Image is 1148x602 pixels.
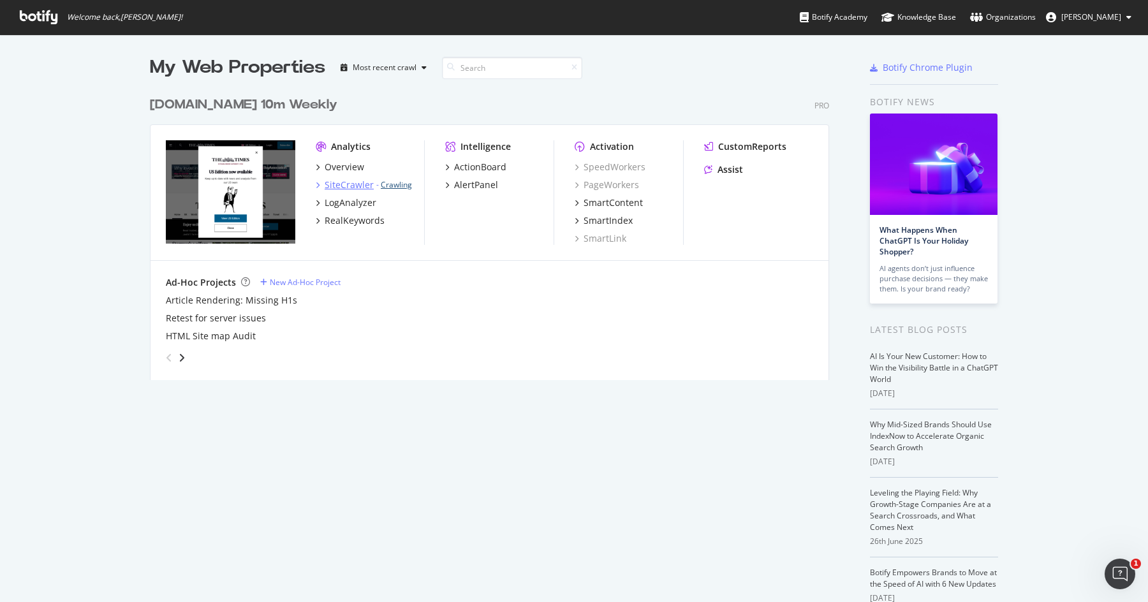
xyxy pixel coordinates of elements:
div: Intelligence [460,140,511,153]
div: Overview [325,161,364,173]
div: Latest Blog Posts [870,323,998,337]
div: Pro [814,100,829,111]
div: ActionBoard [454,161,506,173]
div: angle-right [177,351,186,364]
span: 1 [1131,559,1141,569]
a: RealKeywords [316,214,385,227]
div: Analytics [331,140,371,153]
a: Botify Empowers Brands to Move at the Speed of AI with 6 New Updates [870,567,997,589]
a: What Happens When ChatGPT Is Your Holiday Shopper? [879,224,968,257]
a: HTML Site map Audit [166,330,256,342]
a: Crawling [381,179,412,190]
input: Search [442,57,582,79]
div: AlertPanel [454,179,498,191]
a: AI Is Your New Customer: How to Win the Visibility Battle in a ChatGPT World [870,351,998,385]
a: AlertPanel [445,179,498,191]
div: [DOMAIN_NAME] 10m Weekly [150,96,337,114]
div: grid [150,80,839,380]
button: Most recent crawl [335,57,432,78]
a: LogAnalyzer [316,196,376,209]
a: Botify Chrome Plugin [870,61,973,74]
div: 26th June 2025 [870,536,998,547]
iframe: Intercom live chat [1105,559,1135,589]
div: CustomReports [718,140,786,153]
a: Assist [704,163,743,176]
div: Most recent crawl [353,64,416,71]
span: Paul leclercq [1061,11,1121,22]
a: Retest for server issues [166,312,266,325]
a: SmartLink [575,232,626,245]
a: SmartIndex [575,214,633,227]
img: What Happens When ChatGPT Is Your Holiday Shopper? [870,114,997,215]
div: AI agents don’t just influence purchase decisions — they make them. Is your brand ready? [879,263,988,294]
div: - [376,179,412,190]
div: Botify Chrome Plugin [883,61,973,74]
div: RealKeywords [325,214,385,227]
div: Botify Academy [800,11,867,24]
a: PageWorkers [575,179,639,191]
a: Why Mid-Sized Brands Should Use IndexNow to Accelerate Organic Search Growth [870,419,992,453]
div: Assist [717,163,743,176]
div: LogAnalyzer [325,196,376,209]
a: SmartContent [575,196,643,209]
a: New Ad-Hoc Project [260,277,341,288]
a: SiteCrawler- Crawling [316,179,412,191]
div: [DATE] [870,456,998,467]
div: angle-left [161,348,177,368]
button: [PERSON_NAME] [1036,7,1142,27]
div: Botify news [870,95,998,109]
span: Welcome back, [PERSON_NAME] ! [67,12,182,22]
div: Activation [590,140,634,153]
a: SpeedWorkers [575,161,645,173]
div: Ad-Hoc Projects [166,276,236,289]
a: ActionBoard [445,161,506,173]
div: Organizations [970,11,1036,24]
div: My Web Properties [150,55,325,80]
a: Article Rendering: Missing H1s [166,294,297,307]
a: Overview [316,161,364,173]
img: www.TheTimes.co.uk [166,140,295,244]
div: New Ad-Hoc Project [270,277,341,288]
div: SmartIndex [584,214,633,227]
a: CustomReports [704,140,786,153]
div: Knowledge Base [881,11,956,24]
a: [DOMAIN_NAME] 10m Weekly [150,96,342,114]
div: SiteCrawler [325,179,374,191]
div: [DATE] [870,388,998,399]
a: Leveling the Playing Field: Why Growth-Stage Companies Are at a Search Crossroads, and What Comes... [870,487,991,532]
div: SmartContent [584,196,643,209]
